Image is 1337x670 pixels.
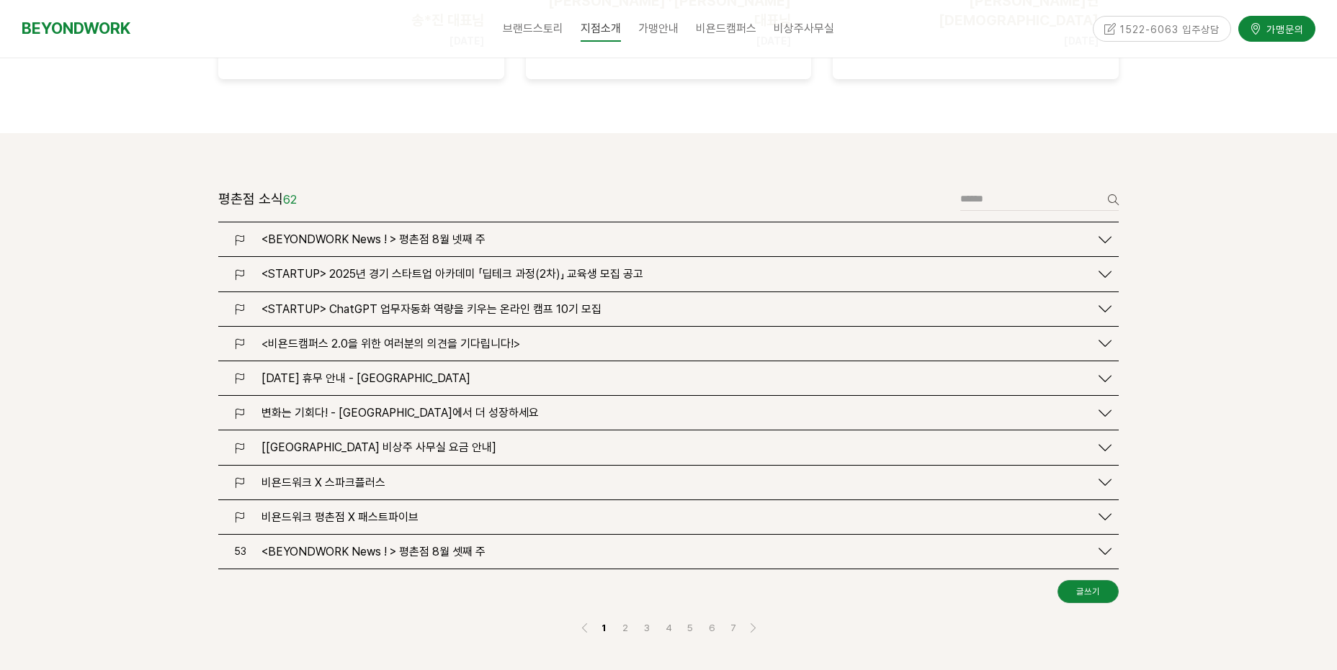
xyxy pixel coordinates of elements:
span: <비욘드캠퍼스 2.0을 위한 여러분의 의견을 기다립니다!> [261,337,520,350]
span: <BEYONDWORK News ! > 평촌점 8월 넷째 주 [261,232,486,246]
em: 62 [283,193,297,207]
a: 1 [595,619,612,636]
a: 비상주사무실 [765,11,843,47]
span: 비욘드워크 평촌점 X 패스트파이브 [261,510,419,524]
span: 가맹안내 [638,22,679,35]
a: 3 [638,619,656,636]
a: 5 [681,619,699,636]
a: 2 [617,619,634,636]
a: 가맹안내 [630,11,687,47]
a: 지점소개 [572,11,630,47]
span: 브랜드스토리 [503,22,563,35]
a: 6 [703,619,720,636]
a: 4 [660,619,677,636]
a: 비욘드캠퍼스 [687,11,765,47]
span: 가맹문의 [1262,22,1304,37]
span: 지점소개 [581,17,621,42]
span: <STARTUP> 2025년 경기 스타트업 아카데미 「딥테크 과정(2차)」 교육생 모집 공고 [261,267,643,281]
a: 가맹문의 [1238,16,1315,41]
span: 비욘드캠퍼스 [696,22,756,35]
a: BEYONDWORK [22,15,130,42]
a: 브랜드스토리 [494,11,572,47]
span: [[GEOGRAPHIC_DATA] 비상주 사무실 요금 안내] [261,440,496,454]
span: 변화는 기회다! - [GEOGRAPHIC_DATA]에서 더 성장하세요 [261,406,539,420]
header: 평촌점 소식 [218,187,297,212]
span: 비욘드워크 X 스파크플러스 [261,476,385,489]
a: 글쓰기 [1057,580,1119,603]
span: 비상주사무실 [774,22,834,35]
span: <STARTUP> ChatGPT 업무자동화 역량을 키우는 온라인 캠프 10기 모집 [261,302,602,316]
span: [DATE] 휴무 안내 - [GEOGRAPHIC_DATA] [261,371,470,385]
a: 7 [725,619,742,636]
span: 53 [234,545,246,557]
span: <BEYONDWORK News ! > 평촌점 8월 셋째 주 [261,545,486,558]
